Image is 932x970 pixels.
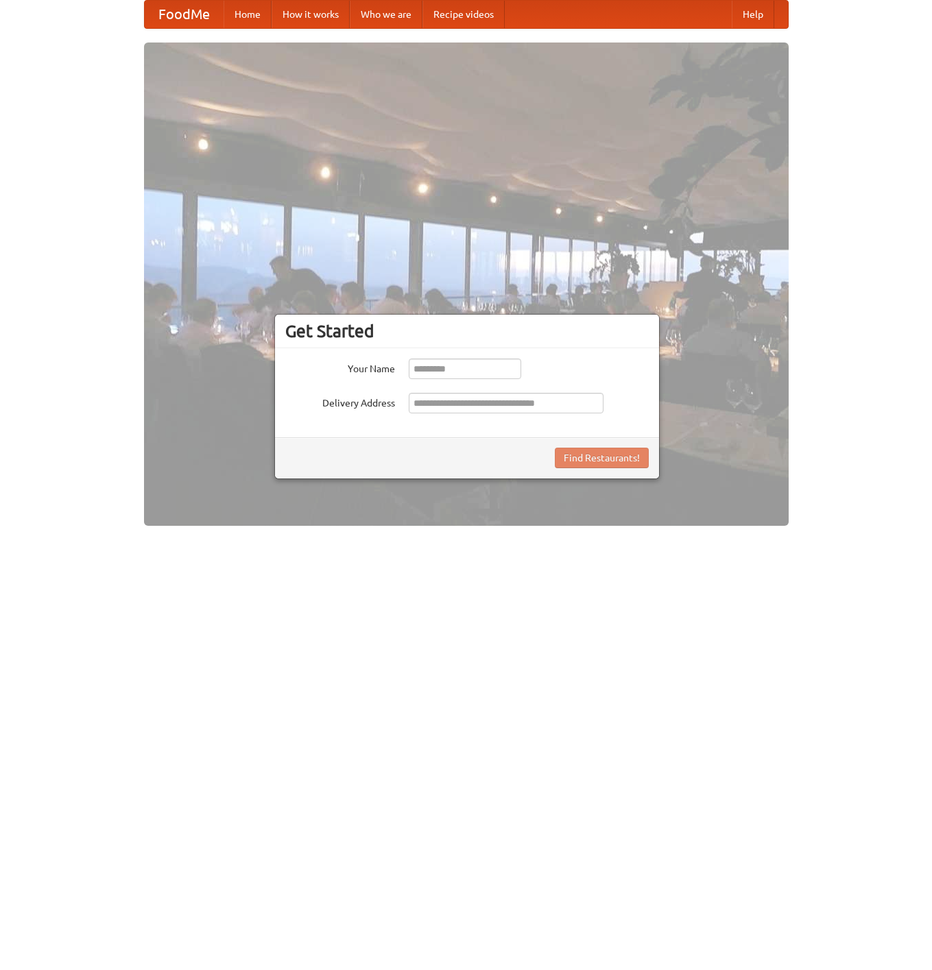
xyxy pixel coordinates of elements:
[285,393,395,410] label: Delivery Address
[285,321,649,341] h3: Get Started
[732,1,774,28] a: Help
[422,1,505,28] a: Recipe videos
[272,1,350,28] a: How it works
[555,448,649,468] button: Find Restaurants!
[145,1,224,28] a: FoodMe
[224,1,272,28] a: Home
[285,359,395,376] label: Your Name
[350,1,422,28] a: Who we are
